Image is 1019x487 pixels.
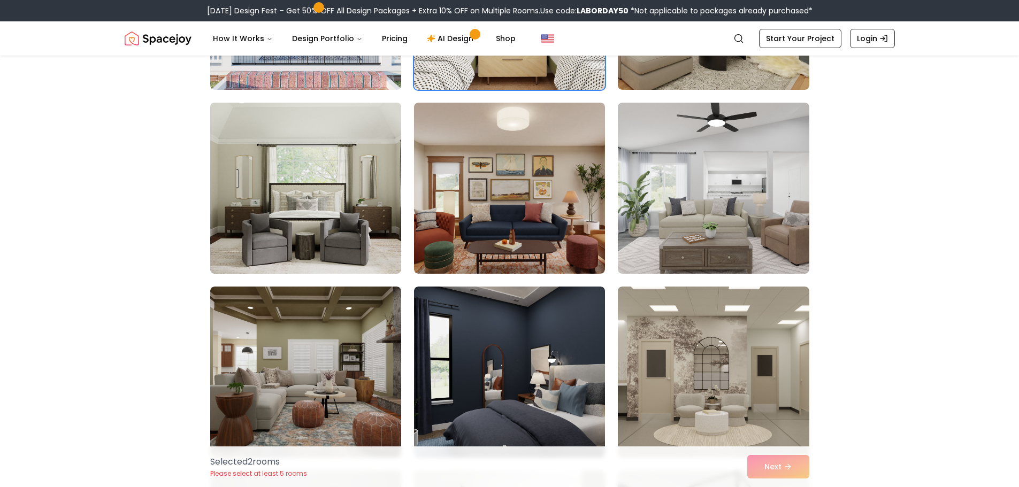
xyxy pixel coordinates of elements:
[414,287,605,458] img: Room room-20
[204,28,281,49] button: How It Works
[414,103,605,274] img: Room room-17
[487,28,524,49] a: Shop
[210,469,307,478] p: Please select at least 5 rooms
[204,28,524,49] nav: Main
[418,28,485,49] a: AI Design
[125,21,895,56] nav: Global
[618,103,809,274] img: Room room-18
[759,29,841,48] a: Start Your Project
[373,28,416,49] a: Pricing
[618,287,809,458] img: Room room-21
[125,28,191,49] a: Spacejoy
[207,5,813,16] div: [DATE] Design Fest – Get 50% OFF All Design Packages + Extra 10% OFF on Multiple Rooms.
[629,5,813,16] span: *Not applicable to packages already purchased*
[850,29,895,48] a: Login
[205,98,406,278] img: Room room-16
[541,32,554,45] img: United States
[210,455,307,468] p: Selected 2 room s
[284,28,371,49] button: Design Portfolio
[125,28,191,49] img: Spacejoy Logo
[210,287,401,458] img: Room room-19
[577,5,629,16] b: LABORDAY50
[540,5,629,16] span: Use code:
